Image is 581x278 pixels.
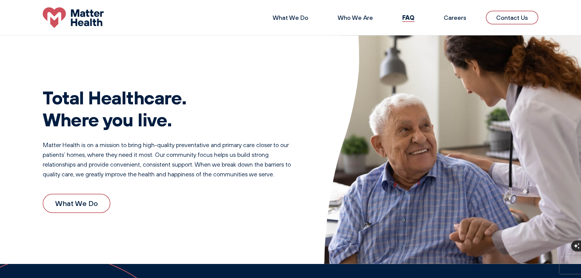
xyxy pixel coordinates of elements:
[338,14,373,21] a: Who We Are
[43,194,110,213] a: What We Do
[486,11,538,24] a: Contact Us
[273,14,308,21] a: What We Do
[444,14,466,21] a: Careers
[43,86,300,130] h1: Total Healthcare. Where you live.
[402,13,414,21] a: FAQ
[43,140,300,179] p: Matter Health is on a mission to bring high-quality preventative and primary care closer to our p...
